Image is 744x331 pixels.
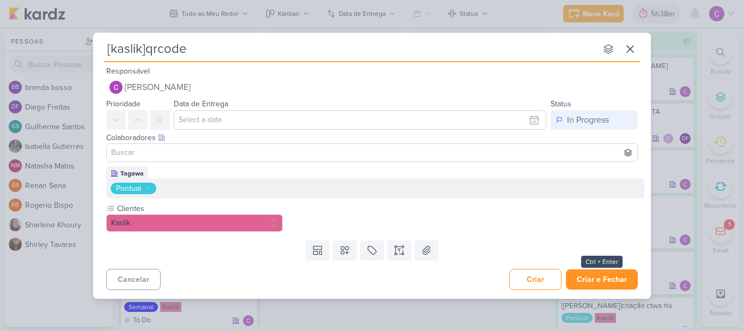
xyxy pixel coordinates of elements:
button: Criar [509,269,562,290]
input: Kard Sem Título [104,39,596,59]
label: Responsável [106,67,150,76]
img: Carlos Lima [109,81,123,94]
span: [PERSON_NAME] [125,81,191,94]
button: [PERSON_NAME] [106,77,638,97]
input: Buscar [109,146,635,159]
div: Tagawa [120,168,144,178]
button: Kaslik [106,214,283,232]
div: Colaboradores [106,132,638,143]
label: Status [551,99,571,109]
div: In Progress [567,113,609,127]
label: Prioridade [106,99,141,109]
div: Pontual [116,183,141,194]
label: Clientes [116,203,283,214]
div: Ctrl + Enter [581,256,623,268]
input: Select a date [174,110,546,130]
button: In Progress [551,110,638,130]
label: Data de Entrega [174,99,228,109]
button: Cancelar [106,269,161,290]
button: Criar e Fechar [566,269,638,290]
